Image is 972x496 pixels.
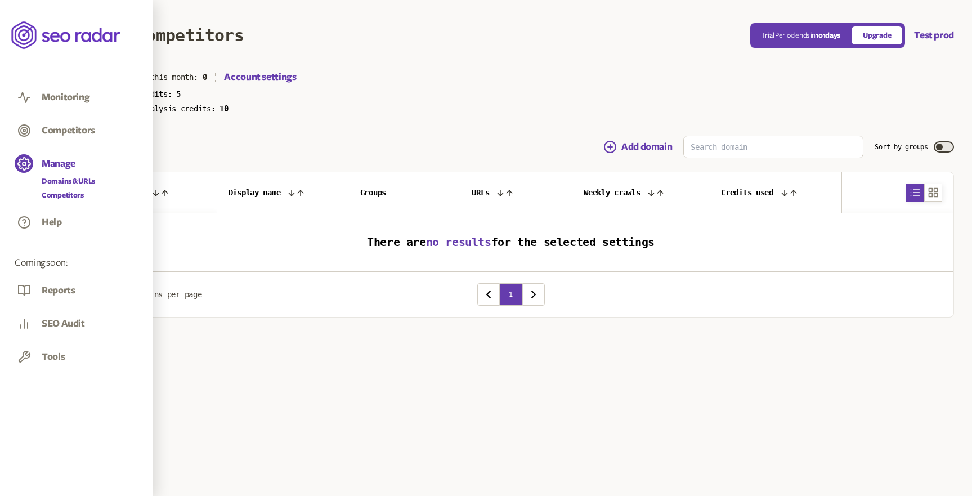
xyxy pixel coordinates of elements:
[132,290,202,299] span: domains per page
[68,90,954,99] p: Remaining crawl credits:
[42,124,95,137] button: Competitors
[79,236,942,249] h3: There are for the selected settings
[220,104,228,113] span: 10
[42,190,95,201] a: Competitors
[852,26,902,44] a: Upgrade
[15,257,138,270] span: Coming soon:
[762,31,840,40] p: Trial Period ends in
[472,188,489,197] span: URLs
[603,140,672,154] button: Add domain
[176,90,181,99] span: 5
[42,158,75,170] button: Manage
[68,104,954,113] p: Remaining change analysis credits:
[229,188,281,197] span: Display name
[203,73,207,82] span: 0
[426,235,491,249] span: no results
[42,91,89,104] button: Monitoring
[500,283,522,306] button: 1
[816,32,840,39] span: 101 days
[360,188,386,197] span: Groups
[721,188,773,197] span: Credits used
[42,176,95,187] a: Domains & URLs
[68,25,244,45] h1: Manage Competitors
[15,121,138,142] a: Competitors
[914,29,954,42] button: Test prod
[584,188,640,197] span: Weekly crawls
[15,88,138,109] a: Monitoring
[224,70,296,84] a: Account settings
[42,216,62,229] button: Help
[684,136,863,158] input: Search domain
[875,142,928,151] label: Sort by groups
